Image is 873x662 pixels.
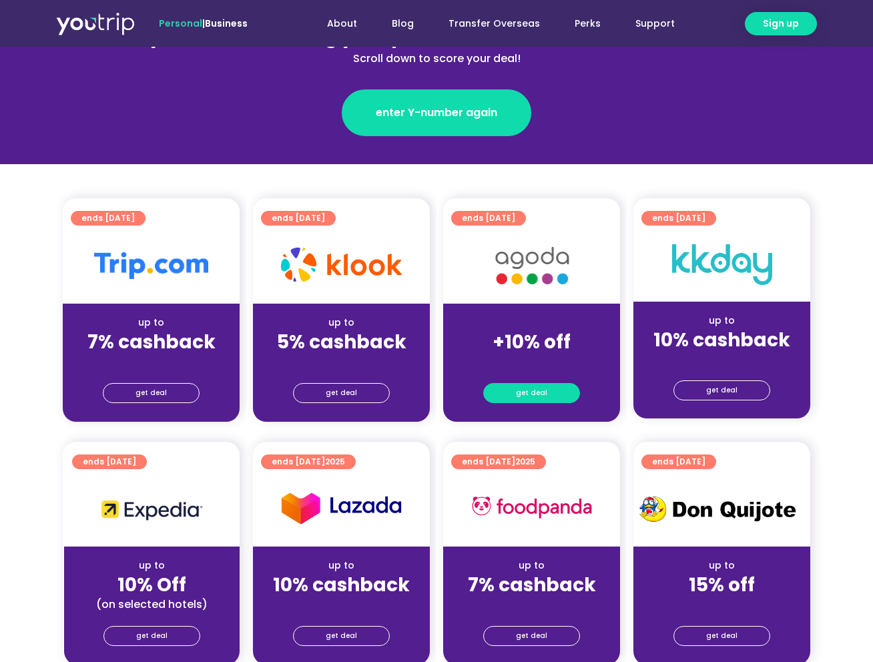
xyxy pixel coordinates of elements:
a: ends [DATE]2025 [451,454,546,469]
a: ends [DATE] [261,211,336,226]
a: Sign up [745,12,817,35]
span: Personal [159,17,202,30]
a: get deal [293,626,390,646]
span: get deal [706,627,738,645]
a: ends [DATE] [641,454,716,469]
strong: 10% cashback [273,572,410,598]
a: get deal [483,626,580,646]
strong: 10% Off [117,572,186,598]
strong: 15% off [689,572,755,598]
span: ends [DATE] [272,211,325,226]
div: (for stays only) [264,354,419,368]
a: get deal [103,626,200,646]
span: get deal [136,627,168,645]
span: get deal [326,627,357,645]
span: ends [DATE] [652,454,705,469]
div: up to [75,559,229,573]
nav: Menu [284,11,692,36]
a: Transfer Overseas [431,11,557,36]
div: up to [644,559,800,573]
a: ends [DATE] [451,211,526,226]
a: ends [DATE] [71,211,145,226]
a: About [310,11,374,36]
a: Perks [557,11,618,36]
span: ends [DATE] [272,454,345,469]
span: ends [DATE] [462,454,535,469]
a: get deal [293,383,390,403]
span: | [159,17,248,30]
a: get deal [673,380,770,400]
a: Support [618,11,692,36]
div: (for stays only) [454,597,609,611]
span: ends [DATE] [81,211,135,226]
strong: 10% cashback [653,327,790,353]
div: up to [264,316,419,330]
a: get deal [673,626,770,646]
span: ends [DATE] [652,211,705,226]
span: get deal [135,384,167,402]
strong: 7% cashback [87,329,216,355]
div: up to [73,316,229,330]
span: 2025 [325,456,345,467]
span: ends [DATE] [83,454,136,469]
a: Blog [374,11,431,36]
div: (for stays only) [73,354,229,368]
div: up to [264,559,419,573]
span: get deal [516,384,547,402]
div: (on selected hotels) [75,597,229,611]
div: (for stays only) [454,354,609,368]
span: ends [DATE] [462,211,515,226]
a: enter Y-number again [342,89,531,136]
span: get deal [326,384,357,402]
strong: 5% cashback [277,329,406,355]
div: up to [644,314,800,328]
div: (for stays only) [264,597,419,611]
a: get deal [103,383,200,403]
span: get deal [516,627,547,645]
div: (for stays only) [644,597,800,611]
div: (for stays only) [644,352,800,366]
a: get deal [483,383,580,403]
span: get deal [706,381,738,400]
span: up to [519,316,544,329]
strong: +10% off [493,329,571,355]
a: ends [DATE] [72,454,147,469]
strong: 7% cashback [468,572,596,598]
div: up to [454,559,609,573]
div: Scroll down to score your deal! [147,51,726,67]
a: ends [DATE] [641,211,716,226]
span: Sign up [763,17,799,31]
a: Business [205,17,248,30]
span: 2025 [515,456,535,467]
a: ends [DATE]2025 [261,454,356,469]
span: enter Y-number again [376,105,497,121]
